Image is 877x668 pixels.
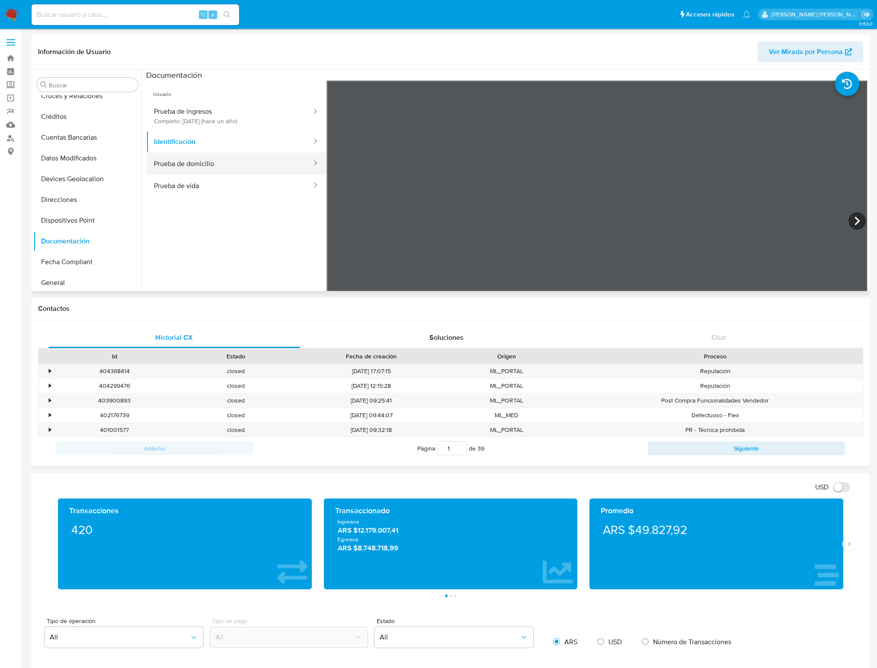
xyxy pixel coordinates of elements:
div: Defectuoso - Flex [567,408,863,422]
button: Cruces y Relaciones [33,86,141,106]
button: Fecha Compliant [33,252,141,272]
div: 404368414 [54,364,175,378]
div: Post Compra Funcionalidades Vendedor [567,393,863,408]
button: Cuentas Bancarias [33,127,141,148]
div: closed [175,379,297,393]
button: Siguiente [648,441,845,455]
span: Historial CX [155,332,193,342]
div: closed [175,423,297,437]
button: Ver Mirada por Persona [758,42,863,62]
div: • [49,382,51,390]
button: Anterior [56,441,253,455]
div: Reputación [567,379,863,393]
div: [DATE] 09:25:41 [297,393,445,408]
div: Reputación [567,364,863,378]
div: ML_PORTAL [446,379,567,393]
div: ML_PORTAL [446,393,567,408]
div: [DATE] 17:07:15 [297,364,445,378]
div: • [49,396,51,405]
span: s [211,10,214,19]
button: Dispositivos Point [33,210,141,231]
h1: Contactos [38,304,863,313]
div: Id [60,352,169,361]
span: 39 [477,444,484,453]
div: Fecha de creación [303,352,439,361]
div: closed [175,393,297,408]
span: Chat [711,332,726,342]
span: Soluciones [429,332,464,342]
input: Buscar [49,81,134,89]
div: closed [175,408,297,422]
button: Devices Geolocation [33,169,141,189]
div: 402176739 [54,408,175,422]
button: General [33,272,141,293]
a: Notificaciones [743,11,750,18]
div: • [49,426,51,434]
div: [DATE] 09:32:18 [297,423,445,437]
span: Ver Mirada por Persona [769,42,843,62]
h1: Información de Usuario [38,48,111,56]
p: rene.vale@mercadolibre.com [771,10,859,19]
div: • [49,367,51,375]
div: Proceso [573,352,857,361]
div: 401001577 [54,423,175,437]
div: 404299476 [54,379,175,393]
a: Salir [861,10,871,19]
button: Direcciones [33,189,141,210]
div: ML_PORTAL [446,364,567,378]
button: Datos Modificados [33,148,141,169]
div: [DATE] 12:15:28 [297,379,445,393]
div: closed [175,364,297,378]
button: Documentación [33,231,141,252]
div: • [49,411,51,419]
div: 403900893 [54,393,175,408]
div: Origen [452,352,561,361]
input: Buscar usuario o caso... [32,9,239,20]
div: ML_MED [446,408,567,422]
div: PR - Técnica prohibida [567,423,863,437]
button: Buscar [40,81,47,88]
div: [DATE] 09:44:07 [297,408,445,422]
span: ⌥ [200,10,206,19]
button: Créditos [33,106,141,127]
span: Página de [417,441,484,455]
div: Estado [181,352,291,361]
button: search-icon [218,9,236,21]
span: Accesos rápidos [686,10,734,19]
div: ML_PORTAL [446,423,567,437]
